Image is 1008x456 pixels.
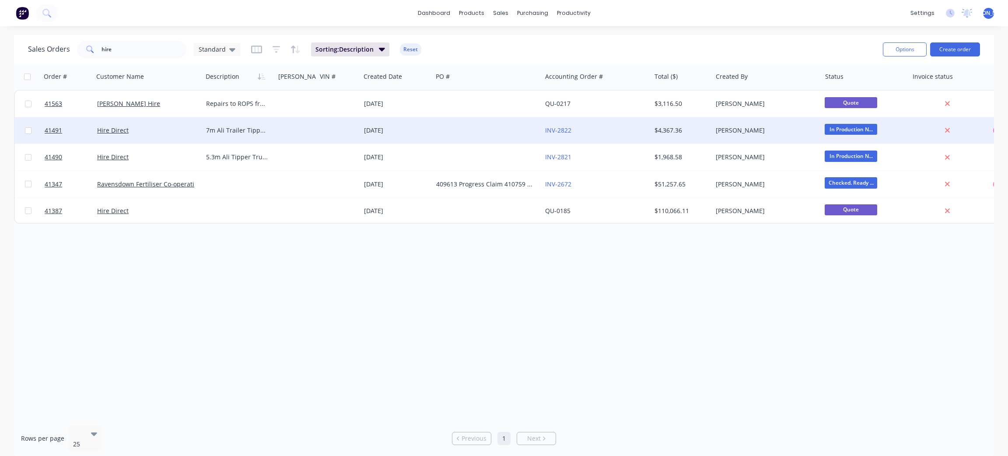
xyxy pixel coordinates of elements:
[545,153,571,161] a: INV-2821
[825,177,877,188] span: Checked. Ready ...
[545,72,603,81] div: Accounting Order #
[364,72,402,81] div: Created Date
[716,207,813,215] div: [PERSON_NAME]
[462,434,486,443] span: Previous
[654,126,706,135] div: $4,367.36
[45,198,97,224] a: 41387
[44,72,67,81] div: Order #
[315,45,374,54] span: Sorting: Description
[545,126,571,134] a: INV-2822
[101,41,187,58] input: Search...
[489,7,513,20] div: sales
[654,207,706,215] div: $110,066.11
[364,99,429,108] div: [DATE]
[96,72,144,81] div: Customer Name
[527,434,541,443] span: Next
[21,434,64,443] span: Rows per page
[97,153,129,161] a: Hire Direct
[45,171,97,197] a: 41347
[97,99,160,108] a: [PERSON_NAME] Hire
[45,207,62,215] span: 41387
[825,204,877,215] span: Quote
[545,99,570,108] a: QU-0217
[206,126,268,135] div: 7m Ali Trailer Tipper Body 7m long, 1.7m high. Buried FOB Hoist. Top Swing Taildoor Provisions fo...
[452,434,491,443] a: Previous page
[930,42,980,56] button: Create order
[716,180,813,189] div: [PERSON_NAME]
[654,99,706,108] div: $3,116.50
[320,72,336,81] div: VIN #
[497,432,511,445] a: Page 1 is your current page
[28,45,70,53] h1: Sales Orders
[73,440,84,449] div: 25
[400,43,421,56] button: Reset
[206,99,268,108] div: Repairs to ROPS frame
[45,117,97,144] a: 41491
[513,7,553,20] div: purchasing
[906,7,939,20] div: settings
[364,126,429,135] div: [DATE]
[654,72,678,81] div: Total ($)
[716,72,748,81] div: Created By
[45,144,97,170] a: 41490
[45,99,62,108] span: 41563
[825,72,843,81] div: Status
[45,153,62,161] span: 41490
[825,151,877,161] span: In Production N...
[716,126,813,135] div: [PERSON_NAME]
[436,180,533,189] div: 409613 Progress Claim 410759 - Remainder of job
[45,180,62,189] span: 41347
[45,91,97,117] a: 41563
[716,99,813,108] div: [PERSON_NAME]
[206,153,268,161] div: 5.3m Ali Tipper Truck, 1.6m high Buried FOB Hoist, Top Swing Taildoor Provisions for Power Tarp M...
[825,97,877,108] span: Quote
[883,42,927,56] button: Options
[716,153,813,161] div: [PERSON_NAME]
[364,153,429,161] div: [DATE]
[199,45,226,54] span: Standard
[364,207,429,215] div: [DATE]
[311,42,389,56] button: Sorting:Description
[654,180,706,189] div: $51,257.65
[455,7,489,20] div: products
[825,124,877,135] span: In Production N...
[97,180,201,188] a: Ravensdown Fertiliser Co-operative
[364,180,429,189] div: [DATE]
[206,72,239,81] div: Description
[278,72,331,81] div: [PERSON_NAME]#
[913,72,953,81] div: Invoice status
[654,153,706,161] div: $1,968.58
[545,180,571,188] a: INV-2672
[413,7,455,20] a: dashboard
[553,7,595,20] div: productivity
[16,7,29,20] img: Factory
[436,72,450,81] div: PO #
[545,207,570,215] a: QU-0185
[97,126,129,134] a: Hire Direct
[97,207,129,215] a: Hire Direct
[45,126,62,135] span: 41491
[448,432,560,445] ul: Pagination
[517,434,556,443] a: Next page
